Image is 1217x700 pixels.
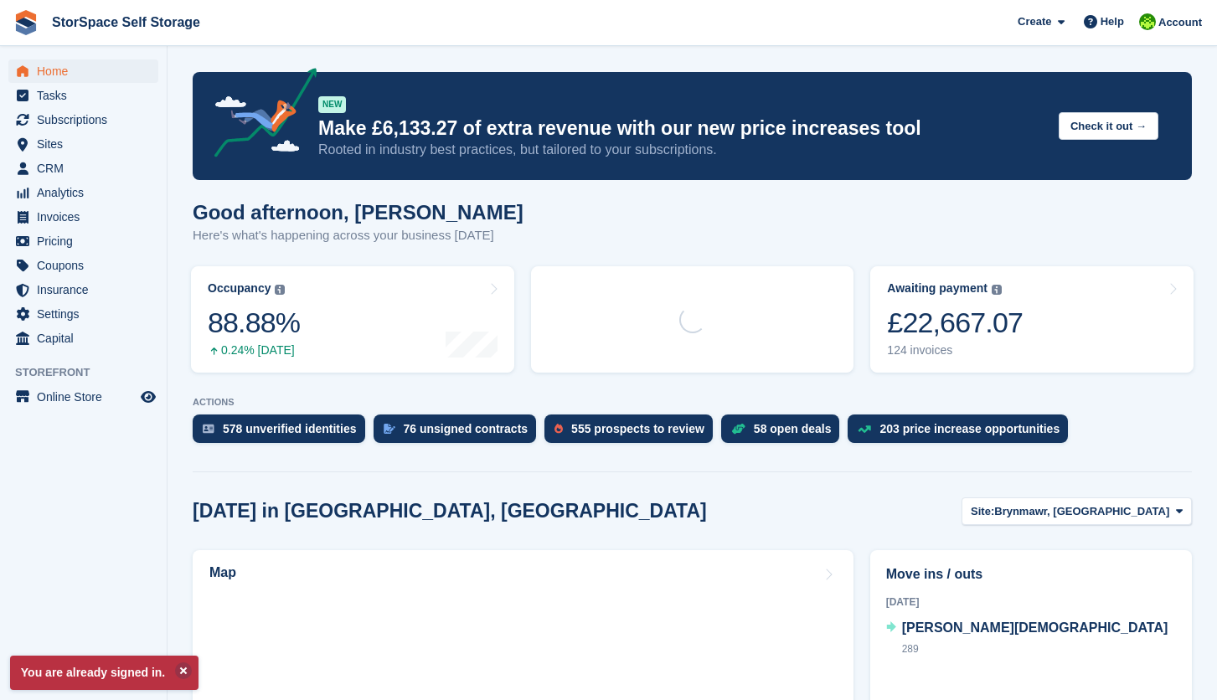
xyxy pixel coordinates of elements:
span: Invoices [37,205,137,229]
span: [PERSON_NAME][DEMOGRAPHIC_DATA] [902,620,1168,635]
a: menu [8,157,158,180]
p: Rooted in industry best practices, but tailored to your subscriptions. [318,141,1045,159]
a: 58 open deals [721,414,848,451]
a: Occupancy 88.88% 0.24% [DATE] [191,266,514,373]
a: 76 unsigned contracts [374,414,545,451]
div: 0.24% [DATE] [208,343,300,358]
a: Preview store [138,387,158,407]
div: Occupancy [208,281,271,296]
div: 88.88% [208,306,300,340]
a: Awaiting payment £22,667.07 124 invoices [870,266,1194,373]
img: icon-info-grey-7440780725fd019a000dd9b08b2336e03edf1995a4989e88bcd33f0948082b44.svg [275,285,285,295]
div: £22,667.07 [887,306,1023,340]
div: 124 invoices [887,343,1023,358]
a: 203 price increase opportunities [848,414,1076,451]
a: menu [8,59,158,83]
div: 203 price increase opportunities [879,422,1060,435]
img: icon-info-grey-7440780725fd019a000dd9b08b2336e03edf1995a4989e88bcd33f0948082b44.svg [992,285,1002,295]
a: menu [8,327,158,350]
div: [DATE] [886,594,1176,610]
span: Site: [971,503,994,520]
h2: [DATE] in [GEOGRAPHIC_DATA], [GEOGRAPHIC_DATA] [193,500,707,522]
img: price_increase_opportunities-93ffe204e8149a01c8c9dc8f82e8f89637d9d84a8eef4429ea346261dce0b2c0.svg [858,425,871,433]
a: menu [8,132,158,156]
span: Storefront [15,364,167,381]
span: Account [1158,14,1202,31]
a: menu [8,205,158,229]
a: menu [8,254,158,277]
h2: Move ins / outs [886,564,1176,584]
span: Sites [37,132,137,156]
p: ACTIONS [193,397,1192,408]
span: CRM [37,157,137,180]
a: [PERSON_NAME][DEMOGRAPHIC_DATA] 289 [886,618,1176,660]
div: 76 unsigned contracts [404,422,529,435]
span: Pricing [37,229,137,253]
span: Analytics [37,181,137,204]
p: You are already signed in. [10,656,199,690]
span: Subscriptions [37,108,137,131]
div: Awaiting payment [887,281,988,296]
a: menu [8,108,158,131]
a: menu [8,229,158,253]
h2: Map [209,565,236,580]
a: 578 unverified identities [193,414,374,451]
div: NEW [318,96,346,113]
div: 555 prospects to review [571,422,704,435]
button: Site: Brynmawr, [GEOGRAPHIC_DATA] [962,497,1192,525]
a: 555 prospects to review [544,414,721,451]
span: Insurance [37,278,137,301]
img: deal-1b604bf984904fb50ccaf53a9ad4b4a5d6e5aea283cecdc64d6e3604feb123c2.svg [731,423,745,435]
span: Online Store [37,385,137,409]
button: Check it out → [1059,112,1158,140]
img: paul catt [1139,13,1156,30]
img: price-adjustments-announcement-icon-8257ccfd72463d97f412b2fc003d46551f7dbcb40ab6d574587a9cd5c0d94... [200,68,317,163]
span: Coupons [37,254,137,277]
a: menu [8,84,158,107]
span: Home [37,59,137,83]
span: Create [1018,13,1051,30]
a: menu [8,385,158,409]
div: 578 unverified identities [223,422,357,435]
img: verify_identity-adf6edd0f0f0b5bbfe63781bf79b02c33cf7c696d77639b501bdc392416b5a36.svg [203,424,214,434]
h1: Good afternoon, [PERSON_NAME] [193,201,523,224]
a: menu [8,181,158,204]
p: Here's what's happening across your business [DATE] [193,226,523,245]
a: StorSpace Self Storage [45,8,207,36]
a: menu [8,302,158,326]
div: 58 open deals [754,422,832,435]
span: Tasks [37,84,137,107]
p: Make £6,133.27 of extra revenue with our new price increases tool [318,116,1045,141]
img: stora-icon-8386f47178a22dfd0bd8f6a31ec36ba5ce8667c1dd55bd0f319d3a0aa187defe.svg [13,10,39,35]
span: Capital [37,327,137,350]
span: Help [1101,13,1124,30]
a: menu [8,278,158,301]
img: contract_signature_icon-13c848040528278c33f63329250d36e43548de30e8caae1d1a13099fd9432cc5.svg [384,424,395,434]
span: 289 [902,643,919,655]
img: prospect-51fa495bee0391a8d652442698ab0144808aea92771e9ea1ae160a38d050c398.svg [554,424,563,434]
span: Brynmawr, [GEOGRAPHIC_DATA] [994,503,1169,520]
span: Settings [37,302,137,326]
